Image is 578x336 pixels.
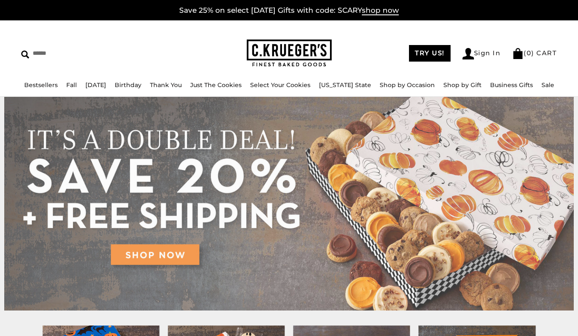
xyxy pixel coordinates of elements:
a: Bestsellers [24,81,58,89]
a: Business Gifts [490,81,533,89]
img: Account [462,48,474,59]
a: Just The Cookies [190,81,242,89]
a: Sale [541,81,554,89]
span: shop now [362,6,399,15]
span: 0 [527,49,532,57]
img: C.KRUEGER'S [247,40,332,67]
a: Shop by Gift [443,81,482,89]
a: Save 25% on select [DATE] Gifts with code: SCARYshop now [179,6,399,15]
img: Bag [512,48,524,59]
a: [DATE] [85,81,106,89]
a: TRY US! [409,45,451,62]
a: Birthday [115,81,141,89]
a: Fall [66,81,77,89]
input: Search [21,47,146,60]
a: Select Your Cookies [250,81,310,89]
img: Search [21,51,29,59]
a: Sign In [462,48,501,59]
a: Shop by Occasion [380,81,435,89]
a: [US_STATE] State [319,81,371,89]
a: (0) CART [512,49,557,57]
img: C.Krueger's Special Offer [4,97,574,311]
a: Thank You [150,81,182,89]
